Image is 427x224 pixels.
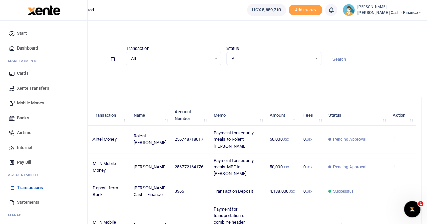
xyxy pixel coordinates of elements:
span: Deposit from Bank [92,185,118,197]
span: ake Payments [11,58,38,63]
a: profile-user [PERSON_NAME] [PERSON_NAME] Cash - Finance [343,4,422,16]
span: Airtime [17,129,31,136]
span: Internet [17,144,32,151]
span: [PERSON_NAME] Cash - Finance [357,10,422,16]
span: 3366 [175,189,184,194]
span: [PERSON_NAME] [134,164,166,169]
span: 1 [418,201,423,206]
th: Action: activate to sort column ascending [389,105,416,126]
a: Pay Bill [5,155,82,170]
a: logo-small logo-large logo-large [27,7,60,12]
span: Payment for security meals to Rolent [PERSON_NAME] [214,130,254,149]
span: Mobile Money [17,100,44,106]
span: UGX 5,859,710 [252,7,281,13]
th: Memo: activate to sort column ascending [210,105,266,126]
small: UGX [305,138,312,141]
span: 50,000 [269,164,289,169]
span: Transaction Deposit [214,189,253,194]
img: profile-user [343,4,355,16]
span: countability [13,172,39,178]
a: Mobile Money [5,96,82,110]
span: 256772164176 [175,164,203,169]
span: Successful [333,188,353,194]
span: 0 [303,137,312,142]
a: Xente Transfers [5,81,82,96]
span: Xente Transfers [17,85,49,92]
span: Cards [17,70,29,77]
li: Ac [5,170,82,180]
li: M [5,210,82,220]
span: 4,188,000 [269,189,295,194]
span: All [232,55,312,62]
a: Airtime [5,125,82,140]
th: Status: activate to sort column ascending [325,105,389,126]
h4: Transactions [26,29,422,36]
th: Account Number: activate to sort column ascending [171,105,210,126]
small: UGX [288,190,295,193]
label: Transaction [126,45,149,52]
span: 0 [303,164,312,169]
li: Toup your wallet [289,5,322,16]
a: UGX 5,859,710 [247,4,286,16]
small: UGX [283,165,289,169]
a: Cards [5,66,82,81]
th: Amount: activate to sort column ascending [266,105,299,126]
p: Download [26,73,422,80]
span: Payment for security meals MPF to [PERSON_NAME] [214,158,254,176]
small: [PERSON_NAME] [357,4,422,10]
span: [PERSON_NAME] Cash - Finance [134,185,166,197]
a: Internet [5,140,82,155]
span: 50,000 [269,137,289,142]
span: Banks [17,115,29,121]
span: Transactions [17,184,43,191]
input: Search [327,54,422,65]
label: Status [226,45,239,52]
th: Fees: activate to sort column ascending [299,105,325,126]
img: logo-large [28,5,60,15]
span: Pay Bill [17,159,31,166]
a: Statements [5,195,82,210]
span: MTN Mobile Money [92,161,116,173]
span: 0 [303,189,312,194]
span: Airtel Money [92,137,116,142]
a: Add money [289,7,322,12]
span: Start [17,30,27,37]
span: anage [11,213,24,218]
span: Pending Approval [333,136,366,142]
small: UGX [305,165,312,169]
iframe: Intercom live chat [404,201,420,217]
span: All [131,55,211,62]
a: Dashboard [5,41,82,56]
span: 256748718017 [175,137,203,142]
span: Dashboard [17,45,38,52]
a: Start [5,26,82,41]
span: Rolent [PERSON_NAME] [134,133,166,145]
small: UGX [283,138,289,141]
a: Banks [5,110,82,125]
a: Transactions [5,180,82,195]
li: M [5,56,82,66]
span: Pending Approval [333,164,366,170]
span: Statements [17,199,39,206]
th: Name: activate to sort column ascending [130,105,171,126]
li: Wallet ballance [244,4,289,16]
span: Add money [289,5,322,16]
small: UGX [305,190,312,193]
th: Transaction: activate to sort column ascending [89,105,130,126]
